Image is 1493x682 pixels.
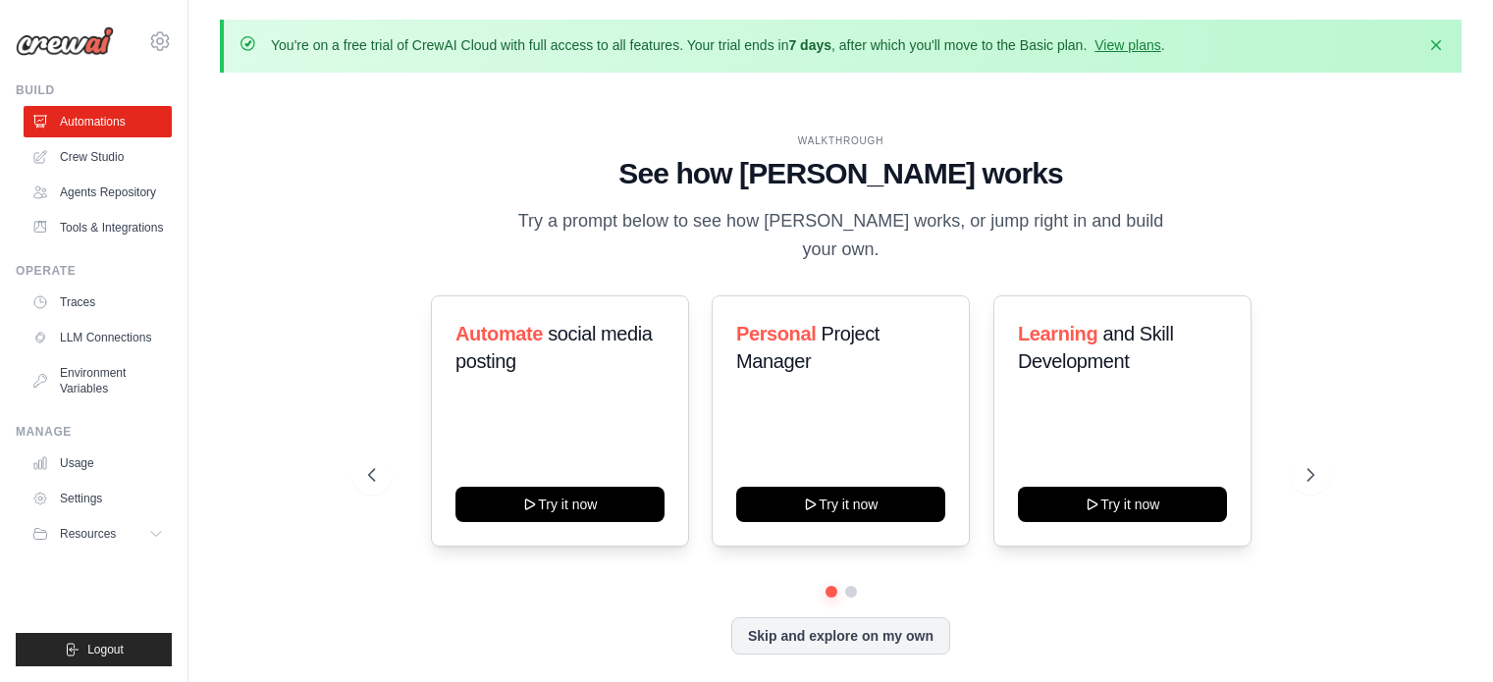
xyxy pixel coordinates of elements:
[16,82,172,98] div: Build
[736,323,816,344] span: Personal
[1018,323,1173,372] span: and Skill Development
[788,37,831,53] strong: 7 days
[24,212,172,243] a: Tools & Integrations
[24,177,172,208] a: Agents Repository
[24,483,172,514] a: Settings
[455,487,665,522] button: Try it now
[24,141,172,173] a: Crew Studio
[455,323,543,344] span: Automate
[16,263,172,279] div: Operate
[1018,323,1097,344] span: Learning
[24,518,172,550] button: Resources
[24,322,172,353] a: LLM Connections
[16,26,114,56] img: Logo
[24,357,172,404] a: Environment Variables
[455,323,653,372] span: social media posting
[87,642,124,657] span: Logout
[24,287,172,318] a: Traces
[368,156,1314,191] h1: See how [PERSON_NAME] works
[24,106,172,137] a: Automations
[24,447,172,479] a: Usage
[1094,37,1160,53] a: View plans
[271,35,1165,55] p: You're on a free trial of CrewAI Cloud with full access to all features. Your trial ends in , aft...
[60,526,116,542] span: Resources
[511,207,1171,265] p: Try a prompt below to see how [PERSON_NAME] works, or jump right in and build your own.
[1018,487,1227,522] button: Try it now
[16,633,172,666] button: Logout
[736,487,945,522] button: Try it now
[731,617,950,655] button: Skip and explore on my own
[368,133,1314,148] div: WALKTHROUGH
[16,424,172,440] div: Manage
